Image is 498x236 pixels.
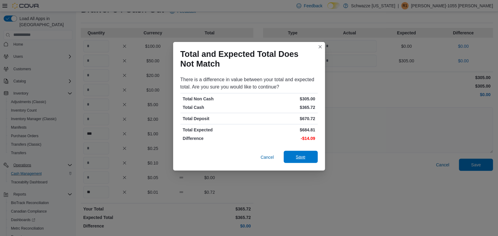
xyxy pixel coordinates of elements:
[250,127,315,133] p: $684.81
[250,135,315,141] p: -$14.09
[258,151,276,163] button: Cancel
[183,127,248,133] p: Total Expected
[180,76,318,91] div: There is a difference in value between your total and expected total. Are you sure you would like...
[183,96,248,102] p: Total Non Cash
[180,49,313,69] h1: Total and Expected Total Does Not Match
[250,116,315,122] p: $670.72
[296,154,306,160] span: Save
[261,154,274,160] span: Cancel
[284,151,318,163] button: Save
[183,116,248,122] p: Total Deposit
[250,104,315,110] p: $365.72
[317,43,324,50] button: Closes this modal window
[183,135,248,141] p: Difference
[183,104,248,110] p: Total Cash
[250,96,315,102] p: $305.00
